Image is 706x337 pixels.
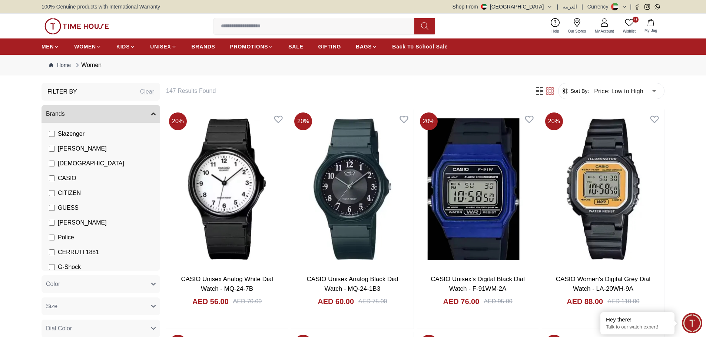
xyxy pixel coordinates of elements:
[548,28,562,34] span: Help
[654,4,660,10] a: Whatsapp
[166,109,288,269] a: CASIO Unisex Analog White Dial Watch - MQ-24-7B
[58,189,81,198] span: CITIZEN
[542,109,664,269] img: CASIO Women's Digital Grey Dial Watch - LA-20WH-9A
[49,249,55,255] input: CERRUTI 1881
[356,40,377,53] a: BAGS
[587,3,611,10] div: Currency
[166,87,526,95] h6: 147 Results Found
[318,296,354,307] h4: AED 60.00
[116,40,135,53] a: KIDS
[545,112,563,130] span: 20 %
[569,87,589,95] span: Sort By:
[58,263,81,272] span: G-Shock
[557,3,558,10] span: |
[46,302,57,311] span: Size
[318,43,341,50] span: GIFTING
[44,18,109,34] img: ...
[42,43,54,50] span: MEN
[42,275,160,293] button: Color
[58,248,99,257] span: CERRUTI 1881
[46,109,65,118] span: Brands
[431,276,525,292] a: CASIO Unisex's Digital Black Dial Watch - F-91WM-2A
[140,87,154,96] div: Clear
[561,87,589,95] button: Sort By:
[642,28,660,33] span: My Bag
[74,43,96,50] span: WOMEN
[49,61,71,69] a: Home
[181,276,273,292] a: CASIO Unisex Analog White Dial Watch - MQ-24-7B
[192,296,229,307] h4: AED 56.00
[230,43,268,50] span: PROMOTIONS
[607,297,639,306] div: AED 110.00
[644,4,650,10] a: Instagram
[565,28,589,34] span: Our Stores
[58,174,76,183] span: CASIO
[169,112,187,130] span: 20 %
[291,109,413,269] img: CASIO Unisex Analog Black Dial Watch - MQ-24-1B3
[592,28,617,34] span: My Account
[49,131,55,137] input: Slazenger
[150,43,171,50] span: UNISEX
[307,276,398,292] a: CASIO Unisex Analog Black Dial Watch - MQ-24-1B3
[150,40,176,53] a: UNISEX
[358,297,387,306] div: AED 75.00
[417,109,539,269] img: CASIO Unisex's Digital Black Dial Watch - F-91WM-2A
[682,313,702,333] div: Chat Widget
[547,17,564,36] a: Help
[556,276,650,292] a: CASIO Women's Digital Grey Dial Watch - LA-20WH-9A
[633,17,639,23] span: 0
[42,105,160,123] button: Brands
[564,17,590,36] a: Our Stores
[46,280,60,289] span: Color
[230,40,274,53] a: PROMOTIONS
[58,233,74,242] span: Police
[58,218,107,227] span: [PERSON_NAME]
[49,205,55,211] input: GUESS
[58,159,124,168] span: [DEMOGRAPHIC_DATA]
[49,264,55,270] input: G-Shock
[392,43,448,50] span: Back To School Sale
[294,112,312,130] span: 20 %
[49,235,55,240] input: Police
[443,296,480,307] h4: AED 76.00
[49,220,55,226] input: [PERSON_NAME]
[46,324,72,333] span: Dial Color
[620,28,639,34] span: Wishlist
[563,3,577,10] button: العربية
[42,297,160,315] button: Size
[74,40,102,53] a: WOMEN
[589,81,661,101] div: Price: Low to High
[630,3,632,10] span: |
[233,297,262,306] div: AED 70.00
[634,4,640,10] a: Facebook
[581,3,583,10] span: |
[49,175,55,181] input: CASIO
[420,112,438,130] span: 20 %
[484,297,512,306] div: AED 95.00
[58,203,79,212] span: GUESS
[74,61,102,70] div: Women
[49,146,55,152] input: [PERSON_NAME]
[481,4,487,10] img: United Arab Emirates
[192,40,215,53] a: BRANDS
[453,3,553,10] button: Shop From[GEOGRAPHIC_DATA]
[192,43,215,50] span: BRANDS
[49,161,55,166] input: [DEMOGRAPHIC_DATA]
[567,296,603,307] h4: AED 88.00
[42,40,59,53] a: MEN
[318,40,341,53] a: GIFTING
[58,144,107,153] span: [PERSON_NAME]
[49,190,55,196] input: CITIZEN
[42,55,664,75] nav: Breadcrumb
[58,129,84,138] span: Slazenger
[47,87,77,96] h3: Filter By
[116,43,130,50] span: KIDS
[606,324,669,330] p: Talk to our watch expert!
[356,43,372,50] span: BAGS
[42,3,160,10] span: 100% Genuine products with International Warranty
[619,17,640,36] a: 0Wishlist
